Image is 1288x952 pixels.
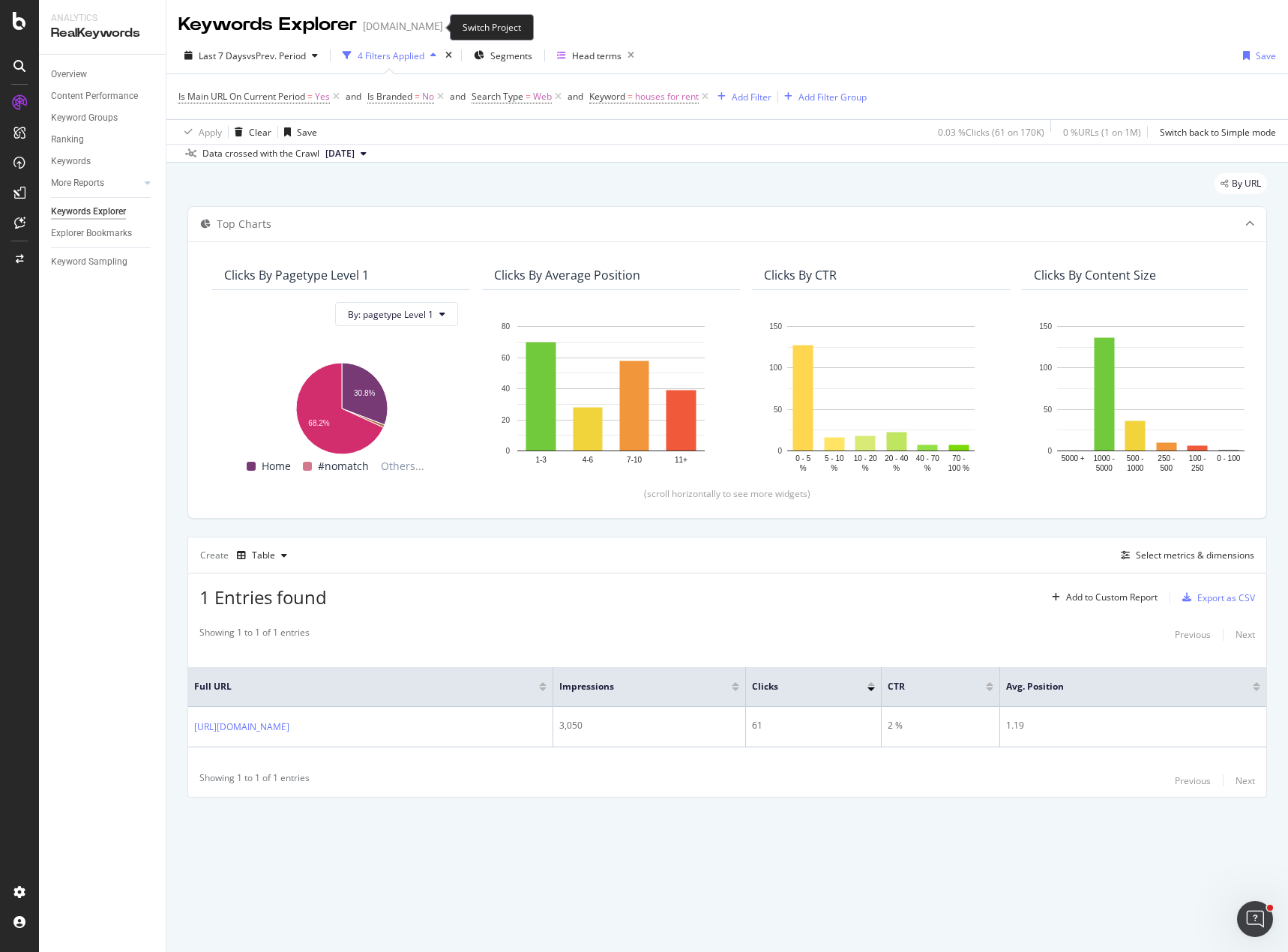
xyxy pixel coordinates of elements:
[249,126,271,139] div: Clear
[1256,49,1276,62] div: Save
[572,49,622,62] div: Head terms
[490,49,532,62] span: Segments
[178,43,324,67] button: Last 7 DaysvsPrev. Period
[711,88,771,106] button: Add Filter
[200,543,293,567] div: Create
[217,217,271,232] div: Top Charts
[583,456,594,464] text: 4-6
[51,226,132,241] div: Explorer Bookmarks
[752,719,875,732] div: 61
[769,322,782,331] text: 150
[924,464,931,472] text: %
[938,126,1044,139] div: 0.03 % Clicks ( 61 on 170K )
[885,454,909,463] text: 20 - 40
[325,147,355,160] span: 2025 Aug. 2nd
[51,254,127,270] div: Keyword Sampling
[1236,774,1255,787] div: Next
[1039,322,1052,331] text: 150
[51,132,84,148] div: Ranking
[51,226,155,241] a: Explorer Bookmarks
[1175,771,1211,789] button: Previous
[450,89,466,103] button: and
[952,454,965,463] text: 70 -
[526,90,531,103] span: =
[1237,43,1276,67] button: Save
[502,416,511,424] text: 20
[178,12,357,37] div: Keywords Explorer
[51,154,91,169] div: Keywords
[199,49,247,62] span: Last 7 Days
[262,457,291,475] span: Home
[502,354,511,362] text: 60
[916,454,940,463] text: 40 - 70
[472,90,523,103] span: Search Type
[354,389,375,397] text: 30.8%
[346,90,361,103] div: and
[51,254,155,270] a: Keyword Sampling
[1191,464,1204,472] text: 250
[450,90,466,103] div: and
[1154,120,1276,144] button: Switch back to Simple mode
[1197,591,1255,604] div: Export as CSV
[627,456,642,464] text: 7-10
[732,91,771,103] div: Add Filter
[1176,585,1255,609] button: Export as CSV
[194,720,289,735] a: [URL][DOMAIN_NAME]
[769,364,782,373] text: 100
[502,322,511,331] text: 80
[1044,406,1053,414] text: 50
[888,680,963,693] span: CTR
[825,454,844,463] text: 5 - 10
[778,88,867,106] button: Add Filter Group
[51,204,126,220] div: Keywords Explorer
[1189,454,1206,463] text: 100 -
[202,147,319,160] div: Data crossed with the Crawl
[194,680,517,693] span: Full URL
[752,680,845,693] span: Clicks
[1215,173,1267,194] div: legacy label
[51,175,104,191] div: More Reports
[337,43,442,67] button: 4 Filters Applied
[1232,179,1261,188] span: By URL
[1047,447,1052,455] text: 0
[559,680,709,693] span: Impressions
[1160,126,1276,139] div: Switch back to Simple mode
[559,719,739,732] div: 3,050
[51,154,155,169] a: Keywords
[1034,319,1268,475] svg: A chart.
[375,457,430,475] span: Others...
[494,268,640,283] div: Clicks By Average Position
[1175,626,1211,644] button: Previous
[1175,774,1211,787] div: Previous
[51,204,155,220] a: Keywords Explorer
[319,145,373,163] button: [DATE]
[308,420,329,428] text: 68.2%
[224,355,458,457] svg: A chart.
[777,447,782,455] text: 0
[199,771,310,789] div: Showing 1 to 1 of 1 entries
[51,110,118,126] div: Keyword Groups
[893,464,900,472] text: %
[502,385,511,393] text: 40
[51,25,154,42] div: RealKeywords
[1115,546,1254,564] button: Select metrics & dimensions
[422,86,434,107] span: No
[224,268,369,283] div: Clicks By pagetype Level 1
[1136,549,1254,561] div: Select metrics & dimensions
[415,90,420,103] span: =
[628,90,633,103] span: =
[635,86,699,107] span: houses for rent
[1236,628,1255,641] div: Next
[589,90,625,103] span: Keyword
[764,268,837,283] div: Clicks By CTR
[450,14,534,40] div: Switch Project
[229,120,271,144] button: Clear
[199,626,310,644] div: Showing 1 to 1 of 1 entries
[51,88,138,104] div: Content Performance
[252,551,275,560] div: Table
[1236,771,1255,789] button: Next
[533,86,552,107] span: Web
[535,456,547,464] text: 1-3
[51,67,155,82] a: Overview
